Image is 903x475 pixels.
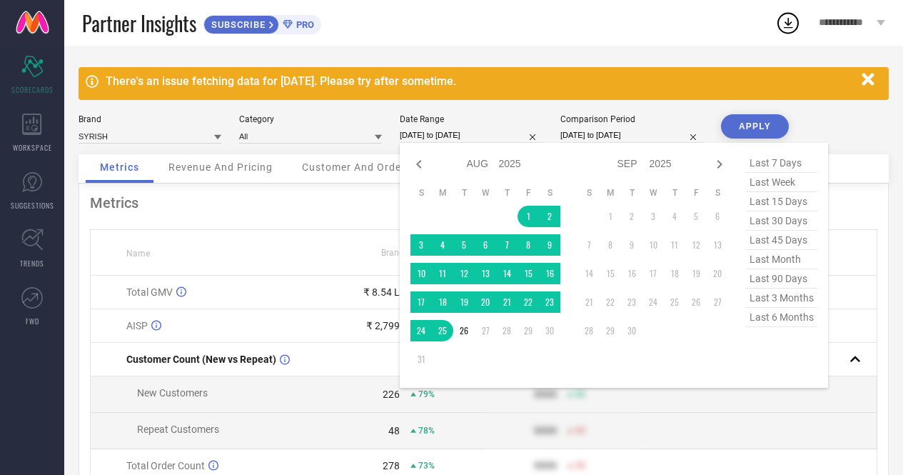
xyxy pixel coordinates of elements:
[126,320,148,331] span: AISP
[539,187,560,199] th: Saturday
[410,156,428,173] div: Previous month
[746,269,817,289] span: last 90 days
[410,320,432,341] td: Sun Aug 24 2025
[642,263,664,284] td: Wed Sep 17 2025
[496,234,518,256] td: Thu Aug 07 2025
[746,250,817,269] span: last month
[453,234,475,256] td: Tue Aug 05 2025
[410,187,432,199] th: Sunday
[685,206,707,227] td: Fri Sep 05 2025
[746,231,817,250] span: last 45 days
[126,354,276,365] span: Customer Count (New vs Repeat)
[410,349,432,370] td: Sun Aug 31 2025
[578,291,600,313] td: Sun Sep 21 2025
[746,308,817,327] span: last 6 months
[534,389,557,400] div: 9999
[518,234,539,256] td: Fri Aug 08 2025
[381,248,428,258] span: Brand Value
[642,234,664,256] td: Wed Sep 10 2025
[168,161,273,173] span: Revenue And Pricing
[126,249,150,259] span: Name
[388,425,400,436] div: 48
[432,187,453,199] th: Monday
[106,74,854,88] div: There's an issue fetching data for [DATE]. Please try after sometime.
[366,320,400,331] div: ₹ 2,799
[137,387,208,399] span: New Customers
[518,291,539,313] td: Fri Aug 22 2025
[642,206,664,227] td: Wed Sep 03 2025
[664,187,685,199] th: Thursday
[621,187,642,199] th: Tuesday
[518,320,539,341] td: Fri Aug 29 2025
[621,206,642,227] td: Tue Sep 02 2025
[239,114,382,124] div: Category
[707,291,728,313] td: Sat Sep 27 2025
[11,200,54,211] span: SUGGESTIONS
[642,291,664,313] td: Wed Sep 24 2025
[707,263,728,284] td: Sat Sep 20 2025
[363,286,400,298] div: ₹ 8.54 L
[685,187,707,199] th: Friday
[707,187,728,199] th: Saturday
[578,263,600,284] td: Sun Sep 14 2025
[82,9,196,38] span: Partner Insights
[600,206,621,227] td: Mon Sep 01 2025
[418,389,435,399] span: 79%
[664,263,685,284] td: Thu Sep 18 2025
[560,128,703,143] input: Select comparison period
[685,263,707,284] td: Fri Sep 19 2025
[26,316,39,326] span: FWD
[600,320,621,341] td: Mon Sep 29 2025
[707,234,728,256] td: Sat Sep 13 2025
[410,263,432,284] td: Sun Aug 10 2025
[746,211,817,231] span: last 30 days
[432,234,453,256] td: Mon Aug 04 2025
[418,426,435,436] span: 78%
[432,263,453,284] td: Mon Aug 11 2025
[453,187,475,199] th: Tuesday
[126,286,173,298] span: Total GMV
[664,206,685,227] td: Thu Sep 04 2025
[539,206,560,227] td: Sat Aug 02 2025
[746,192,817,211] span: last 15 days
[496,263,518,284] td: Thu Aug 14 2025
[539,263,560,284] td: Sat Aug 16 2025
[575,389,585,399] span: 50
[707,206,728,227] td: Sat Sep 06 2025
[203,11,321,34] a: SUBSCRIBEPRO
[685,291,707,313] td: Fri Sep 26 2025
[410,291,432,313] td: Sun Aug 17 2025
[90,194,877,211] div: Metrics
[518,263,539,284] td: Fri Aug 15 2025
[578,187,600,199] th: Sunday
[453,320,475,341] td: Tue Aug 26 2025
[137,424,219,435] span: Repeat Customers
[475,187,496,199] th: Wednesday
[600,291,621,313] td: Mon Sep 22 2025
[126,460,205,471] span: Total Order Count
[621,234,642,256] td: Tue Sep 09 2025
[453,263,475,284] td: Tue Aug 12 2025
[79,114,221,124] div: Brand
[302,161,411,173] span: Customer And Orders
[383,389,400,400] div: 226
[204,19,269,30] span: SUBSCRIBE
[746,154,817,173] span: last 7 days
[20,258,44,269] span: TRENDS
[642,187,664,199] th: Wednesday
[293,19,314,30] span: PRO
[475,291,496,313] td: Wed Aug 20 2025
[400,128,543,143] input: Select date range
[534,425,557,436] div: 9999
[475,234,496,256] td: Wed Aug 06 2025
[600,187,621,199] th: Monday
[383,460,400,471] div: 278
[664,234,685,256] td: Thu Sep 11 2025
[100,161,139,173] span: Metrics
[432,320,453,341] td: Mon Aug 25 2025
[432,291,453,313] td: Mon Aug 18 2025
[600,234,621,256] td: Mon Sep 08 2025
[746,289,817,308] span: last 3 months
[621,320,642,341] td: Tue Sep 30 2025
[475,263,496,284] td: Wed Aug 13 2025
